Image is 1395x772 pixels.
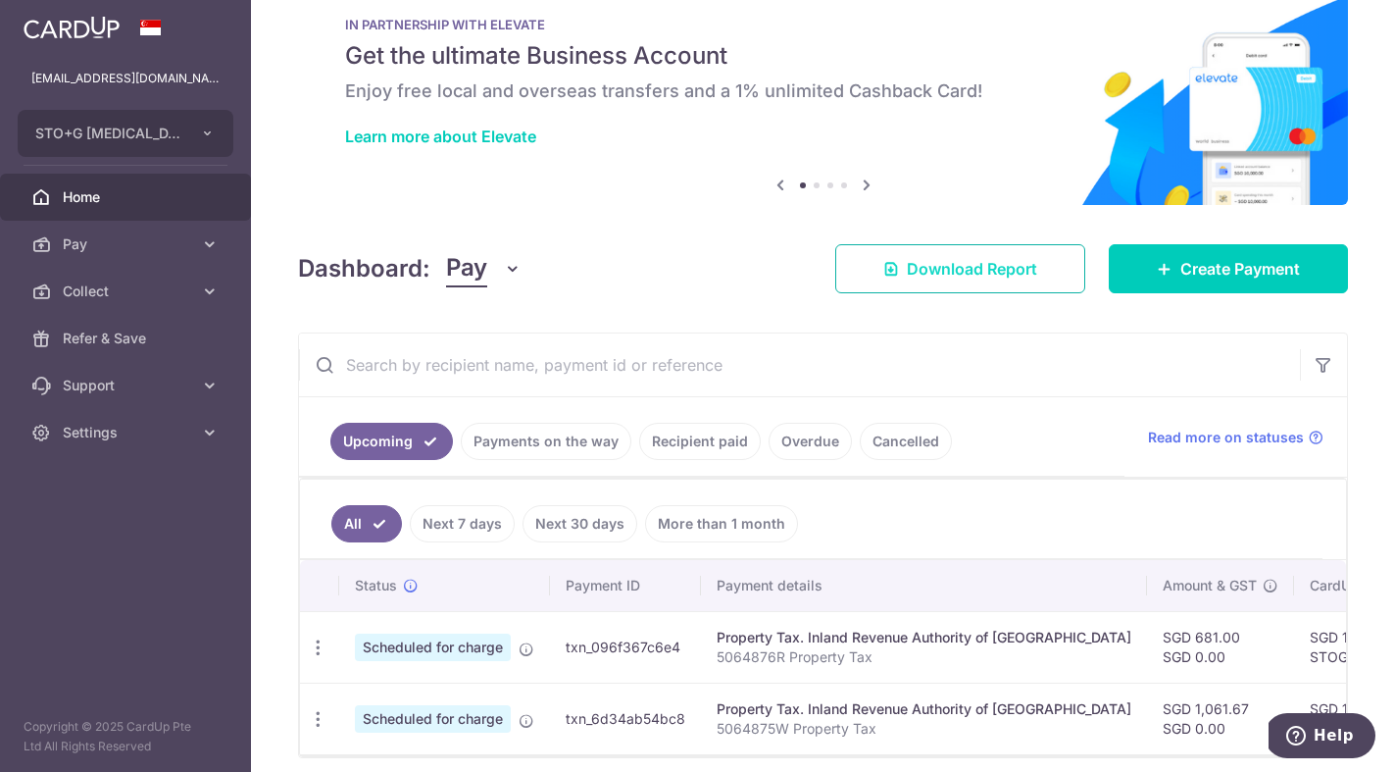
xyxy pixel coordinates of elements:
span: Create Payment [1180,257,1300,281]
span: Amount & GST [1163,576,1257,595]
td: txn_6d34ab54bc8 [550,683,701,754]
a: More than 1 month [645,505,798,542]
td: txn_096f367c6e4 [550,611,701,683]
h5: Get the ultimate Business Account [345,40,1301,72]
p: 5064876R Property Tax [717,647,1131,667]
a: Upcoming [330,423,453,460]
span: Pay [63,234,192,254]
span: Download Report [907,257,1037,281]
a: Recipient paid [639,423,761,460]
a: Read more on statuses [1148,428,1323,447]
p: 5064875W Property Tax [717,719,1131,739]
span: Home [63,187,192,207]
span: Status [355,576,397,595]
a: Learn more about Elevate [345,127,536,146]
span: Support [63,376,192,395]
span: Read more on statuses [1148,428,1304,447]
div: Property Tax. Inland Revenue Authority of [GEOGRAPHIC_DATA] [717,699,1131,719]
a: Next 7 days [410,505,515,542]
div: Property Tax. Inland Revenue Authority of [GEOGRAPHIC_DATA] [717,628,1131,647]
button: STO+G [MEDICAL_DATA] FERTILITY PRACTICE PTE. LTD. [18,110,233,157]
h6: Enjoy free local and overseas transfers and a 1% unlimited Cashback Card! [345,79,1301,103]
span: Scheduled for charge [355,705,511,733]
a: All [331,505,402,542]
span: Refer & Save [63,329,192,348]
a: Cancelled [860,423,952,460]
a: Create Payment [1109,244,1348,293]
th: Payment details [701,560,1147,611]
p: IN PARTNERSHIP WITH ELEVATE [345,17,1301,32]
button: Pay [446,250,522,287]
span: Pay [446,250,487,287]
input: Search by recipient name, payment id or reference [299,334,1300,396]
span: CardUp fee [1310,576,1384,595]
span: Collect [63,282,192,301]
td: SGD 1,061.67 SGD 0.00 [1147,683,1294,754]
a: Next 30 days [523,505,637,542]
h4: Dashboard: [298,251,430,286]
span: Settings [63,423,192,442]
span: STO+G [MEDICAL_DATA] FERTILITY PRACTICE PTE. LTD. [35,124,180,143]
iframe: Opens a widget where you can find more information [1269,713,1375,762]
a: Overdue [769,423,852,460]
th: Payment ID [550,560,701,611]
img: CardUp [24,16,120,39]
td: SGD 681.00 SGD 0.00 [1147,611,1294,683]
span: Scheduled for charge [355,634,511,661]
a: Payments on the way [461,423,631,460]
a: Download Report [835,244,1085,293]
p: [EMAIL_ADDRESS][DOMAIN_NAME] [31,69,220,88]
